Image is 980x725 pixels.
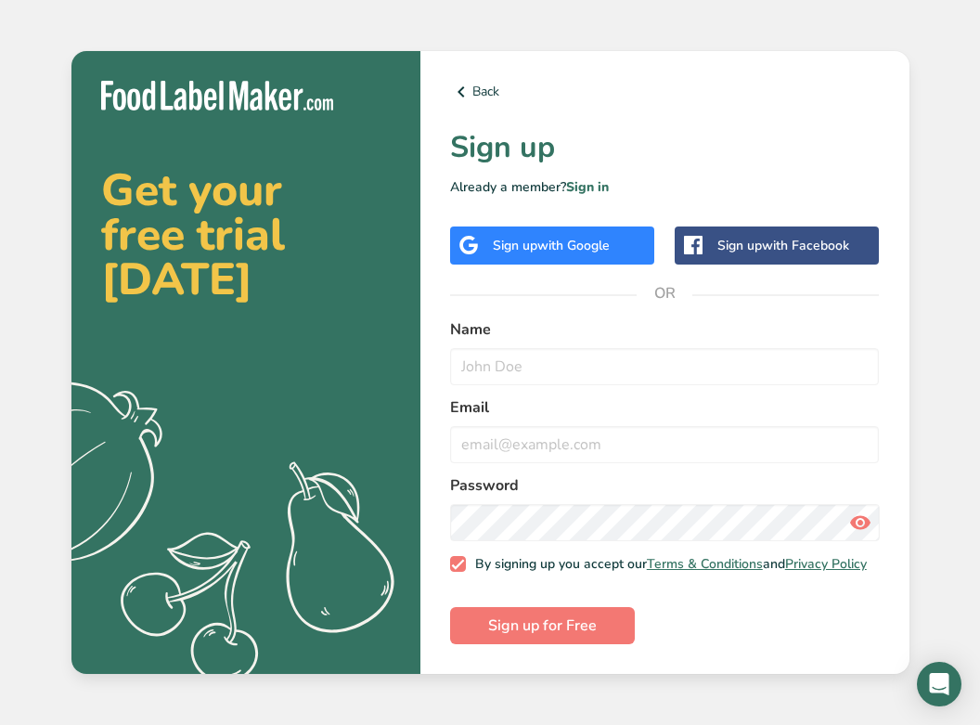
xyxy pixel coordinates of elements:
[785,555,867,573] a: Privacy Policy
[537,237,610,254] span: with Google
[450,125,880,170] h1: Sign up
[450,426,880,463] input: email@example.com
[450,81,880,103] a: Back
[566,178,609,196] a: Sign in
[488,615,597,637] span: Sign up for Free
[450,348,880,385] input: John Doe
[647,555,763,573] a: Terms & Conditions
[450,607,635,644] button: Sign up for Free
[101,81,333,111] img: Food Label Maker
[466,556,867,573] span: By signing up you accept our and
[101,168,391,302] h2: Get your free trial [DATE]
[762,237,849,254] span: with Facebook
[450,396,880,419] label: Email
[450,318,880,341] label: Name
[450,177,880,197] p: Already a member?
[493,236,610,255] div: Sign up
[450,474,880,497] label: Password
[917,662,961,706] div: Open Intercom Messenger
[717,236,849,255] div: Sign up
[637,265,692,321] span: OR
